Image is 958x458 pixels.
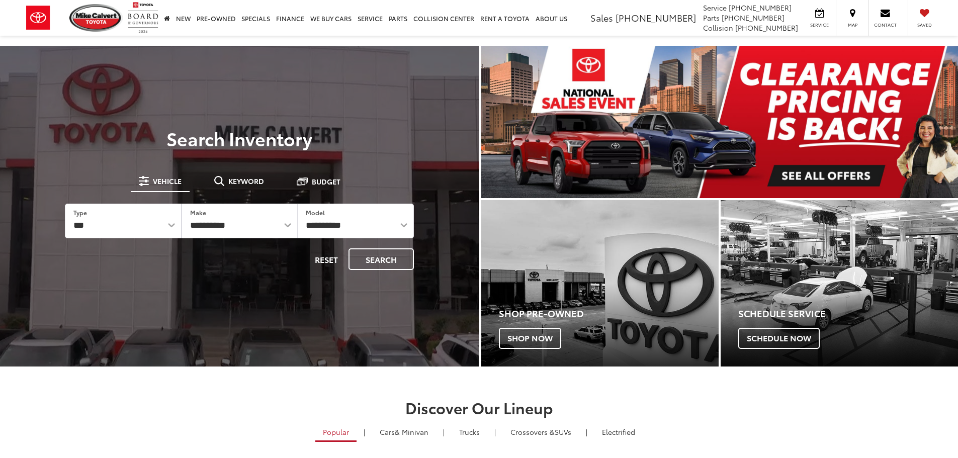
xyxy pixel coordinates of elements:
span: Collision [703,23,733,33]
span: Schedule Now [738,328,820,349]
li: | [361,427,368,437]
h3: Search Inventory [42,128,437,148]
label: Type [73,208,87,217]
span: & Minivan [395,427,428,437]
a: Schedule Service Schedule Now [721,200,958,367]
span: Contact [874,22,897,28]
h4: Schedule Service [738,309,958,319]
a: Electrified [594,423,643,440]
span: Sales [590,11,613,24]
span: Shop Now [499,328,561,349]
button: Reset [306,248,346,270]
span: [PHONE_NUMBER] [729,3,792,13]
h2: Discover Our Lineup [125,399,834,416]
label: Model [306,208,325,217]
span: Service [808,22,831,28]
span: Crossovers & [510,427,555,437]
span: Service [703,3,727,13]
label: Make [190,208,206,217]
span: Keyword [228,177,264,185]
span: Saved [913,22,935,28]
h4: Shop Pre-Owned [499,309,719,319]
div: Toyota [721,200,958,367]
button: Search [349,248,414,270]
a: SUVs [503,423,579,440]
span: [PHONE_NUMBER] [735,23,798,33]
span: Parts [703,13,720,23]
span: Map [841,22,863,28]
a: Cars [372,423,436,440]
span: [PHONE_NUMBER] [722,13,785,23]
li: | [583,427,590,437]
span: Budget [312,178,340,185]
a: Trucks [452,423,487,440]
li: | [441,427,447,437]
a: Popular [315,423,357,442]
span: [PHONE_NUMBER] [616,11,696,24]
div: Toyota [481,200,719,367]
span: Vehicle [153,177,182,185]
li: | [492,427,498,437]
a: Shop Pre-Owned Shop Now [481,200,719,367]
img: Mike Calvert Toyota [69,4,123,32]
